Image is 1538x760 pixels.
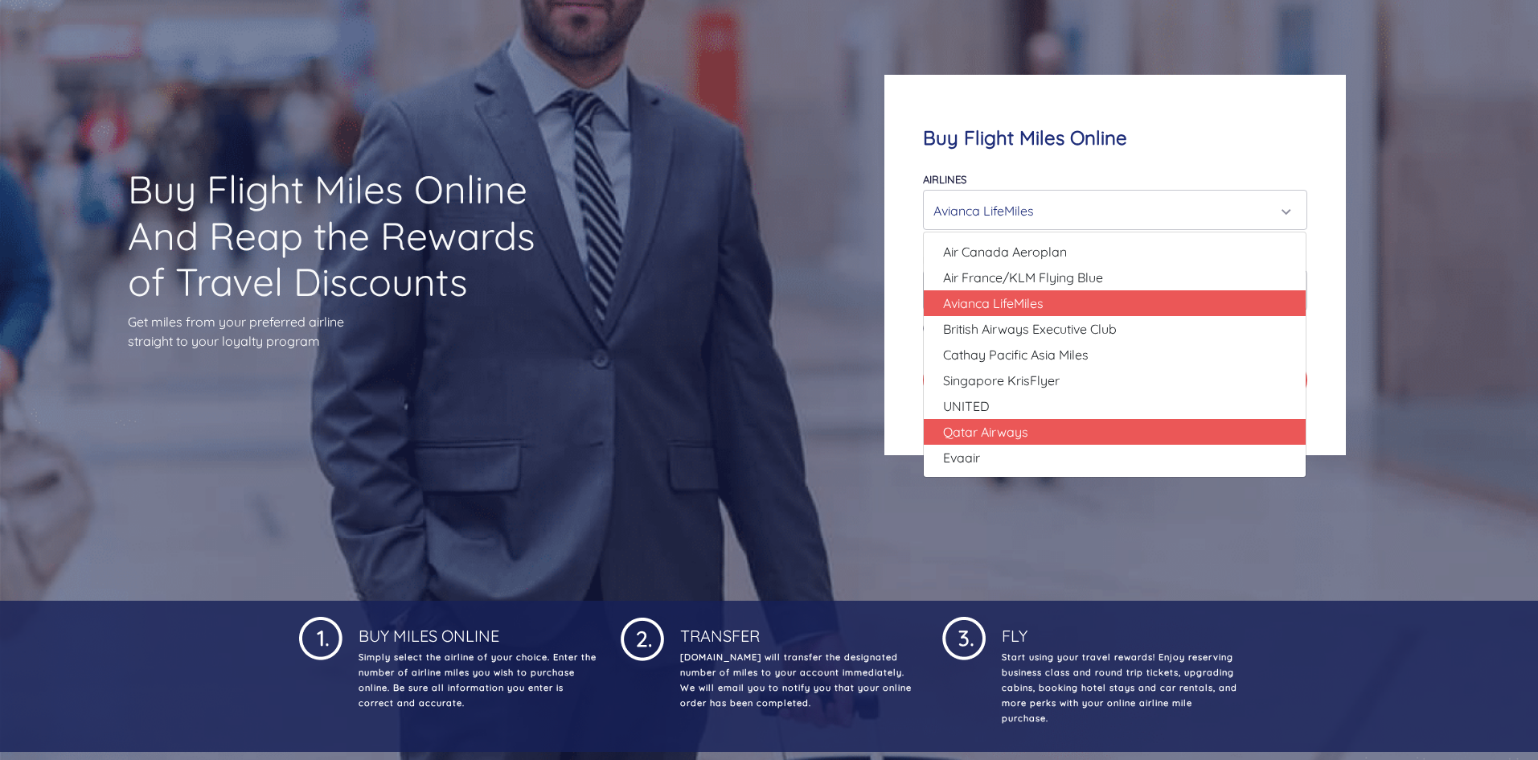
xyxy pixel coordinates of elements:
span: Avianca LifeMiles [943,294,1044,313]
span: UNITED [943,396,990,416]
span: Cathay Pacific Asia Miles [943,345,1089,364]
h4: Fly [999,614,1240,646]
h4: Buy Flight Miles Online [923,126,1306,150]
span: Singapore KrisFlyer [943,371,1060,390]
h4: Transfer [677,614,918,646]
img: 1 [621,614,664,661]
p: Start using your travel rewards! Enjoy reserving business class and round trip tickets, upgrading... [999,650,1240,726]
h1: Buy Flight Miles Online And Reap the Rewards of Travel Discounts [128,166,564,306]
span: Air France/KLM Flying Blue [943,268,1103,287]
button: Avianca LifeMiles [923,190,1306,230]
p: Get miles from your preferred airline straight to your loyalty program [128,312,564,351]
img: 1 [942,614,986,660]
span: Evaair [943,448,980,467]
img: 1 [299,614,342,660]
span: Air Canada Aeroplan [943,242,1067,261]
p: Simply select the airline of your choice. Enter the number of airline miles you wish to purchase ... [355,650,597,711]
div: Avianca LifeMiles [933,195,1286,226]
span: Qatar Airways [943,422,1028,442]
h4: Buy Miles Online [355,614,597,646]
p: [DOMAIN_NAME] will transfer the designated number of miles to your account immediately. We will e... [677,650,918,711]
label: Airlines [923,173,966,186]
span: British Airways Executive Club [943,319,1117,339]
